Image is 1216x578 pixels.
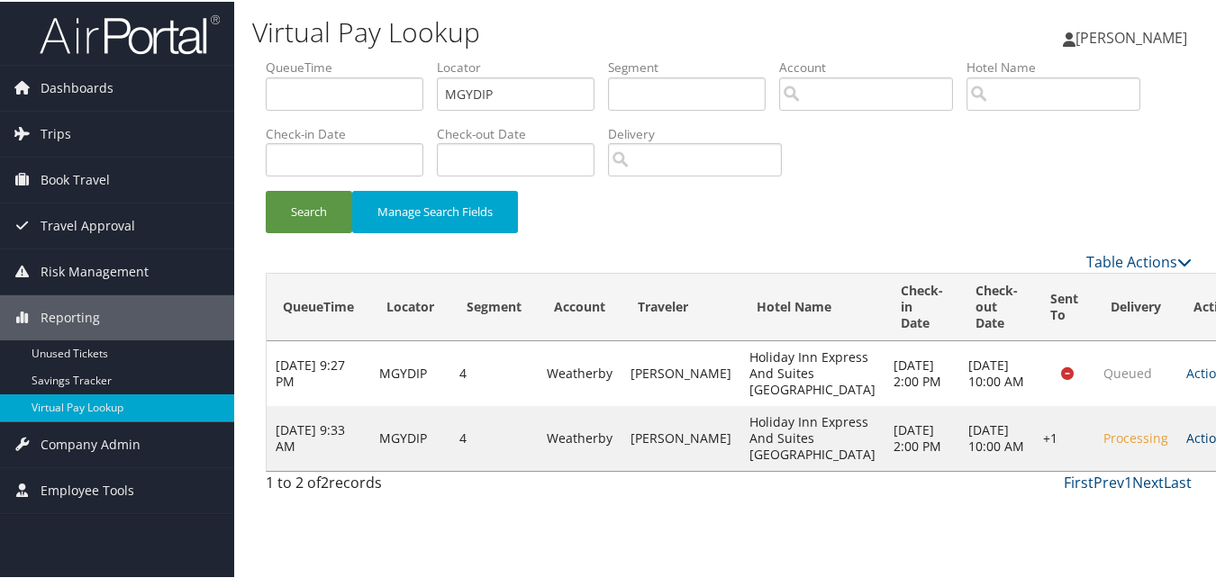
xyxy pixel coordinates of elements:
[1164,471,1192,491] a: Last
[370,272,450,339] th: Locator: activate to sort column ascending
[267,404,370,469] td: [DATE] 9:33 AM
[1103,428,1168,445] span: Processing
[41,110,71,155] span: Trips
[538,339,622,404] td: Weatherby
[450,404,538,469] td: 4
[1093,471,1124,491] a: Prev
[622,339,740,404] td: [PERSON_NAME]
[1034,404,1094,469] td: +1
[959,272,1034,339] th: Check-out Date: activate to sort column ascending
[267,272,370,339] th: QueueTime: activate to sort column ascending
[779,57,966,75] label: Account
[538,272,622,339] th: Account: activate to sort column ascending
[266,123,437,141] label: Check-in Date
[437,123,608,141] label: Check-out Date
[622,272,740,339] th: Traveler: activate to sort column ascending
[352,189,518,231] button: Manage Search Fields
[267,339,370,404] td: [DATE] 9:27 PM
[1064,471,1093,491] a: First
[1086,250,1192,270] a: Table Actions
[885,339,959,404] td: [DATE] 2:00 PM
[40,12,220,54] img: airportal-logo.png
[450,272,538,339] th: Segment: activate to sort column ascending
[41,248,149,293] span: Risk Management
[266,470,477,501] div: 1 to 2 of records
[1103,363,1152,380] span: Queued
[1034,272,1094,339] th: Sent To: activate to sort column descending
[622,404,740,469] td: [PERSON_NAME]
[959,404,1034,469] td: [DATE] 10:00 AM
[1063,9,1205,63] a: [PERSON_NAME]
[1075,26,1187,46] span: [PERSON_NAME]
[41,466,134,511] span: Employee Tools
[885,404,959,469] td: [DATE] 2:00 PM
[538,404,622,469] td: Weatherby
[370,404,450,469] td: MGYDIP
[266,189,352,231] button: Search
[959,339,1034,404] td: [DATE] 10:00 AM
[740,404,885,469] td: Holiday Inn Express And Suites [GEOGRAPHIC_DATA]
[1094,272,1177,339] th: Delivery: activate to sort column ascending
[41,156,110,201] span: Book Travel
[41,294,100,339] span: Reporting
[437,57,608,75] label: Locator
[252,12,887,50] h1: Virtual Pay Lookup
[41,64,113,109] span: Dashboards
[41,420,141,465] span: Company Admin
[608,57,779,75] label: Segment
[966,57,1154,75] label: Hotel Name
[370,339,450,404] td: MGYDIP
[266,57,437,75] label: QueueTime
[740,272,885,339] th: Hotel Name: activate to sort column ascending
[321,471,329,491] span: 2
[450,339,538,404] td: 4
[885,272,959,339] th: Check-in Date: activate to sort column ascending
[608,123,795,141] label: Delivery
[740,339,885,404] td: Holiday Inn Express And Suites [GEOGRAPHIC_DATA]
[41,202,135,247] span: Travel Approval
[1124,471,1132,491] a: 1
[1132,471,1164,491] a: Next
